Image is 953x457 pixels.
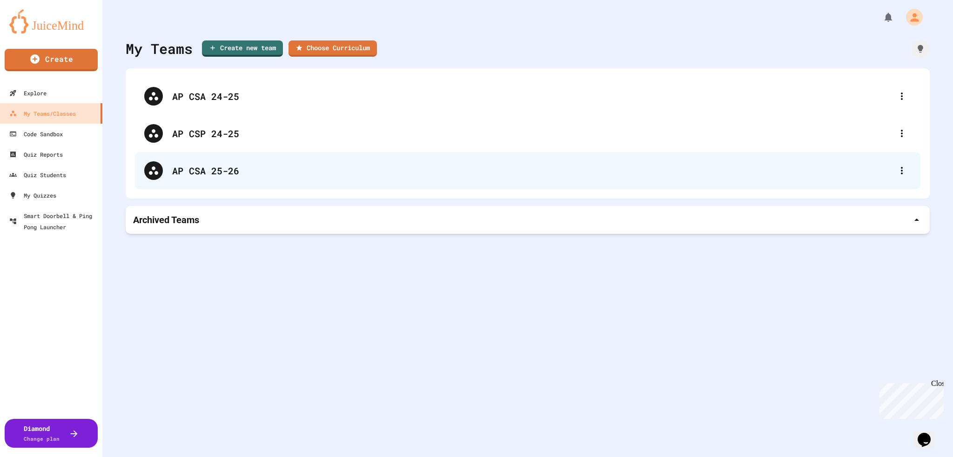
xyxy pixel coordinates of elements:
span: Change plan [24,435,60,442]
div: Explore [9,87,47,99]
div: Code Sandbox [9,128,63,139]
div: My Teams/Classes [9,108,76,119]
div: My Teams [126,38,193,59]
div: AP CSA 25-26 [135,152,920,189]
div: Chat with us now!Close [4,4,64,59]
a: Create [5,49,98,71]
div: How it works [911,40,930,58]
img: logo-orange.svg [9,9,93,33]
div: AP CSA 24-25 [135,78,920,115]
div: My Quizzes [9,190,56,201]
a: Choose Curriculum [289,40,377,57]
div: Diamond [24,424,60,443]
div: AP CSA 25-26 [172,164,893,178]
div: AP CSP 24-25 [135,115,920,152]
button: DiamondChange plan [5,419,98,448]
div: Smart Doorbell & Ping Pong Launcher [9,210,99,232]
div: Quiz Reports [9,149,63,160]
div: My Account [896,7,925,28]
div: AP CSP 24-25 [172,126,893,140]
div: My Notifications [866,9,896,25]
iframe: chat widget [914,420,944,448]
div: AP CSA 24-25 [172,89,893,103]
p: Archived Teams [133,213,199,226]
iframe: chat widget [876,379,944,419]
a: Create new team [202,40,283,57]
div: Quiz Students [9,169,66,180]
